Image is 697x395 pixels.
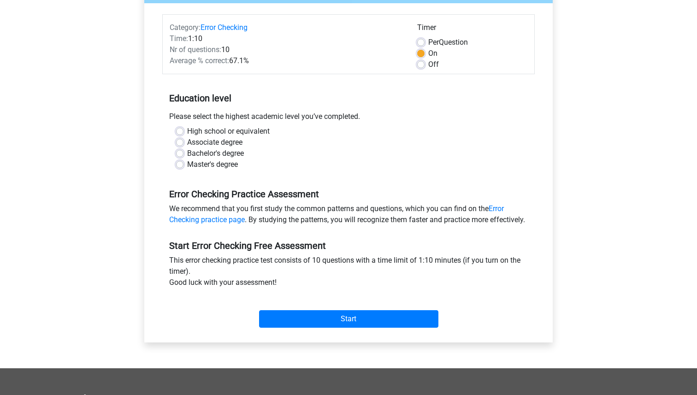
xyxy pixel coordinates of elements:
[170,56,229,65] span: Average % correct:
[428,37,468,48] label: Question
[187,126,270,137] label: High school or equivalent
[169,240,528,251] h5: Start Error Checking Free Assessment
[169,89,528,107] h5: Education level
[428,48,437,59] label: On
[169,189,528,200] h5: Error Checking Practice Assessment
[163,44,410,55] div: 10
[170,45,221,54] span: Nr of questions:
[163,55,410,66] div: 67.1%
[170,23,201,32] span: Category:
[162,111,535,126] div: Please select the highest academic level you’ve completed.
[428,38,439,47] span: Per
[417,22,527,37] div: Timer
[162,255,535,292] div: This error checking practice test consists of 10 questions with a time limit of 1:10 minutes (if ...
[259,310,438,328] input: Start
[201,23,248,32] a: Error Checking
[187,137,242,148] label: Associate degree
[187,159,238,170] label: Master's degree
[187,148,244,159] label: Bachelor's degree
[163,33,410,44] div: 1:10
[170,34,188,43] span: Time:
[162,203,535,229] div: We recommend that you first study the common patterns and questions, which you can find on the . ...
[428,59,439,70] label: Off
